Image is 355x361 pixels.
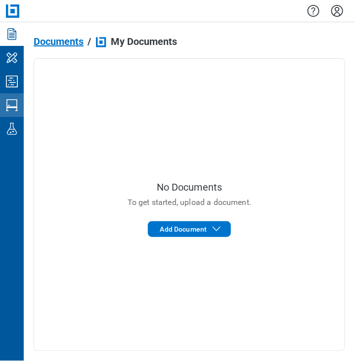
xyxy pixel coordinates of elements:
p: To get started, upload a document. [128,197,251,208]
svg: Labs [4,121,20,137]
svg: Documents [4,26,20,42]
svg: My Workspace [4,50,20,66]
button: Add Document [148,221,231,237]
div: / [88,36,91,47]
span: Add Document [160,224,207,234]
span: Documents [34,36,84,47]
p: No Documents [157,182,222,193]
button: Settings [329,2,345,19]
span: My Documents [111,36,177,47]
svg: Studio Sessions [4,97,20,113]
svg: Studio Projects [4,74,20,89]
